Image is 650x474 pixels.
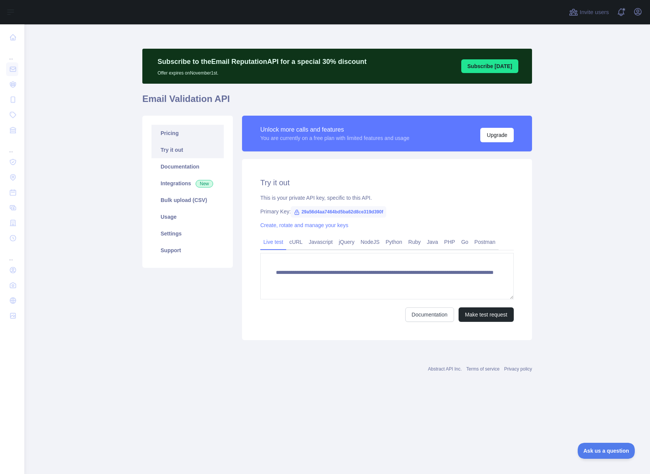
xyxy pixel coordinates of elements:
[260,208,514,215] div: Primary Key:
[6,46,18,61] div: ...
[458,236,472,248] a: Go
[151,142,224,158] a: Try it out
[336,236,357,248] a: jQuery
[260,194,514,202] div: This is your private API key, specific to this API.
[260,125,409,134] div: Unlock more calls and features
[405,236,424,248] a: Ruby
[286,236,306,248] a: cURL
[424,236,441,248] a: Java
[306,236,336,248] a: Javascript
[151,125,224,142] a: Pricing
[151,225,224,242] a: Settings
[151,192,224,208] a: Bulk upload (CSV)
[405,307,454,322] a: Documentation
[151,158,224,175] a: Documentation
[196,180,213,188] span: New
[357,236,382,248] a: NodeJS
[459,307,514,322] button: Make test request
[461,59,518,73] button: Subscribe [DATE]
[151,208,224,225] a: Usage
[580,8,609,17] span: Invite users
[480,128,514,142] button: Upgrade
[158,56,366,67] p: Subscribe to the Email Reputation API for a special 30 % discount
[260,134,409,142] div: You are currently on a free plan with limited features and usage
[6,138,18,154] div: ...
[466,366,499,372] a: Terms of service
[472,236,499,248] a: Postman
[151,242,224,259] a: Support
[260,236,286,248] a: Live test
[260,177,514,188] h2: Try it out
[382,236,405,248] a: Python
[158,67,366,76] p: Offer expires on November 1st.
[567,6,610,18] button: Invite users
[260,222,348,228] a: Create, rotate and manage your keys
[6,247,18,262] div: ...
[142,93,532,111] h1: Email Validation API
[441,236,458,248] a: PHP
[428,366,462,372] a: Abstract API Inc.
[151,175,224,192] a: Integrations New
[504,366,532,372] a: Privacy policy
[291,206,386,218] span: 29a56d4aa7464bd5ba62d8ce319d390f
[578,443,635,459] iframe: Toggle Customer Support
